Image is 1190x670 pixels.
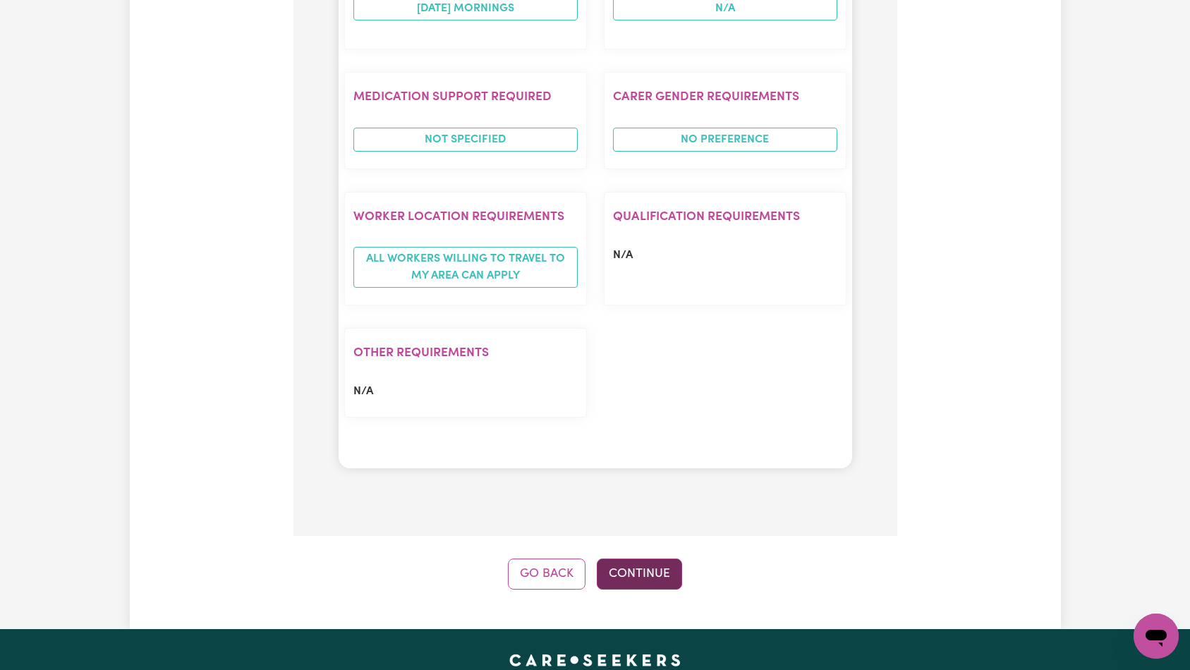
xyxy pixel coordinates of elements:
[597,559,682,590] button: Continue
[353,346,578,360] h2: Other requirements
[613,128,837,152] span: No preference
[353,247,578,288] span: All workers willing to travel to my area can apply
[1134,614,1179,659] iframe: Button to launch messaging window
[353,386,373,397] span: N/A
[509,654,681,666] a: Careseekers home page
[613,209,837,224] h2: Qualification requirements
[613,90,837,104] h2: Carer gender requirements
[508,559,585,590] button: Go Back
[353,90,578,104] h2: Medication Support Required
[353,209,578,224] h2: Worker location requirements
[353,128,578,152] span: Not specified
[613,250,633,261] span: N/A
